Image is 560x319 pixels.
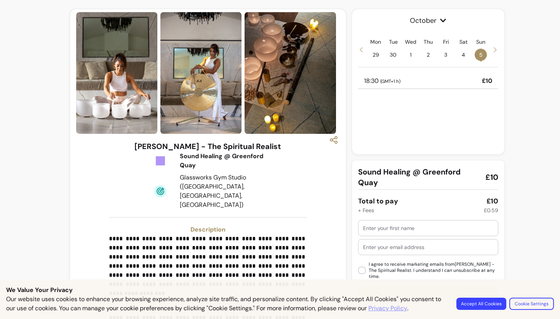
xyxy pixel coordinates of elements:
span: £10 [485,172,498,183]
span: 3 [440,49,452,61]
span: 30 [387,49,399,61]
div: Sound Healing @ Greenford Quay [180,152,272,170]
span: 5 [475,49,487,61]
div: £10 [486,196,498,206]
div: + Fees [358,206,374,214]
p: Wed [405,38,416,46]
img: https://d3pz9znudhj10h.cloudfront.net/4fb97cf3-5977-427f-aa19-276b858da659 [244,12,336,134]
input: Enter your email address [363,243,493,251]
p: Thu [424,38,433,46]
p: £10 [482,76,492,86]
p: Mon [370,38,381,46]
button: Accept All Cookies [456,298,506,310]
span: 4 [457,49,469,61]
input: Enter your first name [363,224,493,232]
h3: Description [109,225,307,234]
p: Tue [389,38,398,46]
p: We Value Your Privacy [6,286,554,295]
img: Tickets Icon [154,155,166,167]
span: 29 [370,49,382,61]
span: October [358,15,498,26]
div: Total to pay [358,196,398,206]
h3: [PERSON_NAME] - The Spiritual Realist [134,141,281,152]
p: Sun [476,38,485,46]
a: Privacy Policy [368,304,407,313]
img: https://d3pz9znudhj10h.cloudfront.net/3ab7b06e-24d9-4ffc-a11b-56eca814c74d [76,12,157,134]
button: Cookie Settings [509,298,554,310]
p: Fri [443,38,449,46]
span: 1 [405,49,417,61]
p: Sat [459,38,467,46]
img: https://d3pz9znudhj10h.cloudfront.net/b2280348-d0c4-4d28-b32f-bfcbe8a6bfbb [160,12,241,134]
span: 2 [422,49,434,61]
span: ( GMT+1 h ) [380,78,400,84]
p: Our website uses cookies to enhance your browsing experience, analyze site traffic, and personali... [6,295,447,313]
div: Glassworks Gym Studio ([GEOGRAPHIC_DATA], [GEOGRAPHIC_DATA], [GEOGRAPHIC_DATA]) [180,173,272,209]
p: 18:30 [364,76,400,86]
span: Sound Healing @ Greenford Quay [358,167,479,188]
div: £0.59 [484,206,498,214]
span: • [480,57,482,65]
